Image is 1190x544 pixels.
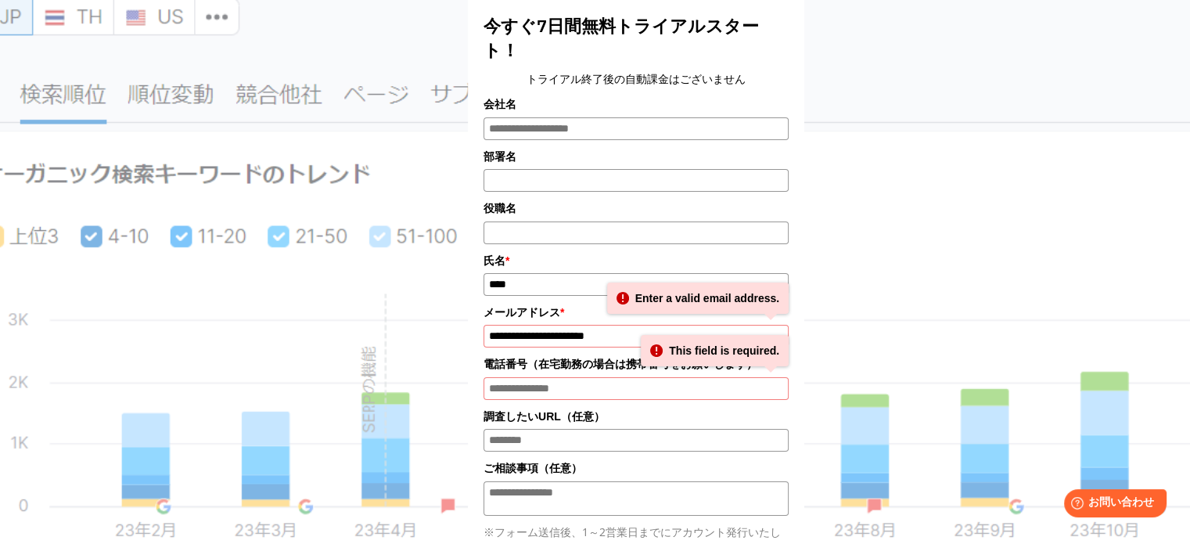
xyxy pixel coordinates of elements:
title: 今すぐ7日間無料トライアルスタート！ [484,14,789,63]
div: Enter a valid email address. [607,283,789,314]
iframe: Help widget launcher [1051,483,1173,527]
label: 氏名 [484,252,789,269]
label: ご相談事項（任意） [484,459,789,477]
label: メールアドレス [484,304,789,321]
center: トライアル終了後の自動課金はございません [484,70,789,88]
label: 役職名 [484,200,789,217]
label: 部署名 [484,148,789,165]
label: 電話番号（在宅勤務の場合は携帯番号をお願いします） [484,355,789,373]
div: This field is required. [641,335,789,366]
label: 会社名 [484,95,789,113]
label: 調査したいURL（任意） [484,408,789,425]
